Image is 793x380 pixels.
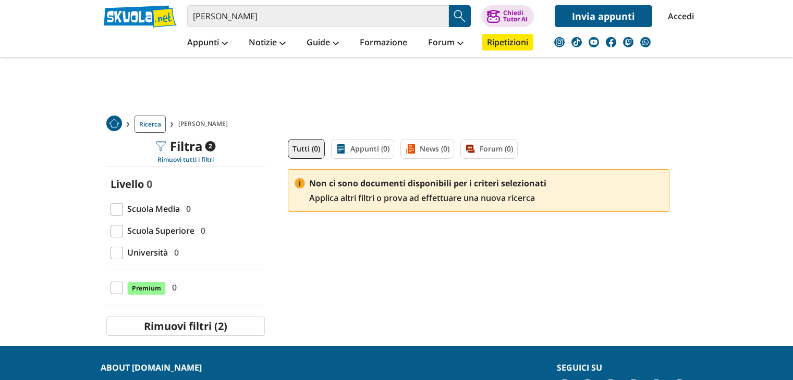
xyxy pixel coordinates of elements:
[425,34,466,53] a: Forum
[668,5,690,27] a: Accedi
[106,116,122,133] a: Home
[205,141,215,151] span: 2
[449,5,471,27] button: Search Button
[147,177,152,191] span: 0
[309,176,546,191] span: Non ci sono documenti disponibili per i criteri selezionati
[481,5,534,27] button: ChiediTutor AI
[106,316,265,336] button: Rimuovi filtri (2)
[482,34,533,50] a: Ripetizioni
[135,116,166,133] a: Ricerca
[123,202,180,216] span: Scuola Media
[571,37,582,47] img: tiktok
[178,116,232,133] span: [PERSON_NAME]
[106,116,122,131] img: Home
[357,34,410,53] a: Formazione
[554,37,565,47] img: instagram
[197,224,205,237] span: 0
[123,224,194,237] span: Scuola Superiore
[106,156,265,164] div: Rimuovi tutti i filtri
[309,176,546,205] p: Applica altri filtri o prova ad effettuare una nuova ricerca
[123,246,168,259] span: Università
[182,202,191,216] span: 0
[555,5,652,27] a: Invia appunti
[452,8,468,24] img: Cerca appunti, riassunti o versioni
[288,139,325,159] a: Tutti (0)
[503,10,528,22] div: Chiedi Tutor AI
[111,177,144,191] label: Livello
[640,37,651,47] img: WhatsApp
[623,37,633,47] img: twitch
[589,37,599,47] img: youtube
[127,282,166,295] span: Premium
[304,34,341,53] a: Guide
[168,281,177,294] span: 0
[246,34,288,53] a: Notizie
[170,246,179,259] span: 0
[606,37,616,47] img: facebook
[187,5,449,27] input: Cerca appunti, riassunti o versioni
[101,362,202,373] strong: About [DOMAIN_NAME]
[295,178,305,188] img: Nessun risultato
[155,139,215,154] div: Filtra
[155,141,166,151] img: Filtra filtri mobile
[185,34,230,53] a: Appunti
[557,362,602,373] strong: Seguici su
